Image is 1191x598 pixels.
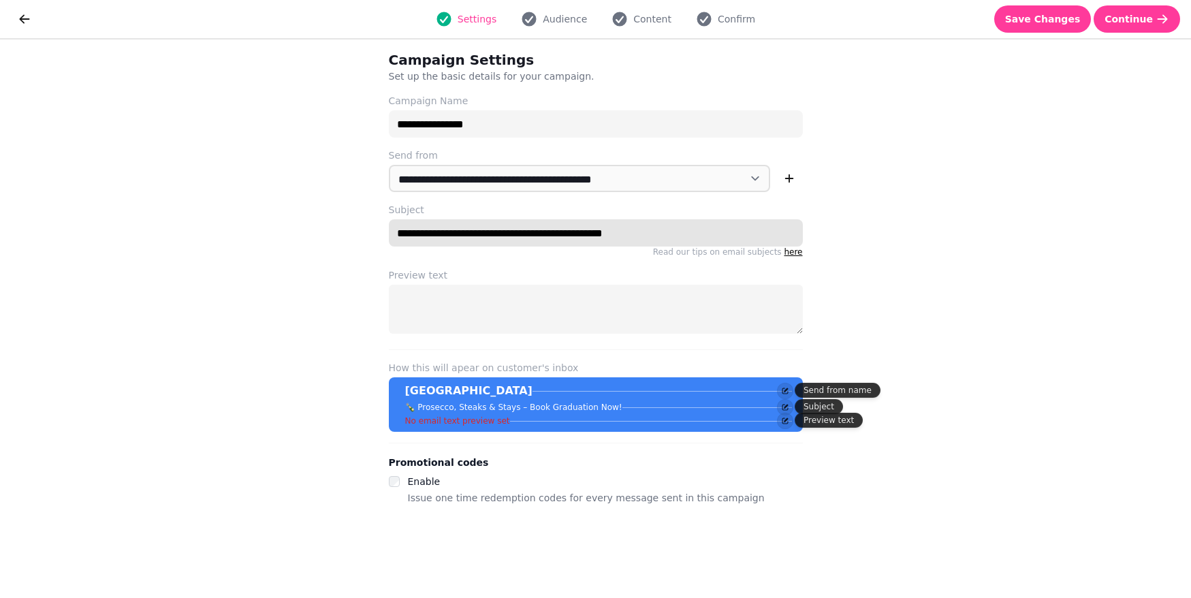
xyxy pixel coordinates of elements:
[1094,5,1180,33] button: Continue
[389,50,650,69] h2: Campaign Settings
[408,490,765,506] p: Issue one time redemption codes for every message sent in this campaign
[633,12,671,26] span: Content
[11,5,38,33] button: go back
[405,383,533,399] p: [GEOGRAPHIC_DATA]
[784,247,802,257] a: here
[389,94,803,108] label: Campaign Name
[408,476,441,487] label: Enable
[389,148,803,162] label: Send from
[389,203,803,217] label: Subject
[795,413,863,428] div: Preview text
[405,402,622,413] p: 🍾 Prosecco, Steaks & Stays – Book Graduation Now!
[795,383,880,398] div: Send from name
[389,454,489,471] legend: Promotional codes
[994,5,1092,33] button: Save Changes
[389,69,737,83] p: Set up the basic details for your campaign.
[389,268,803,282] label: Preview text
[795,399,843,414] div: Subject
[458,12,496,26] span: Settings
[389,247,803,257] p: Read our tips on email subjects
[543,12,587,26] span: Audience
[405,415,510,426] p: No email text preview set
[1105,14,1153,24] span: Continue
[718,12,755,26] span: Confirm
[389,361,803,375] label: How this will apear on customer's inbox
[1005,14,1081,24] span: Save Changes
